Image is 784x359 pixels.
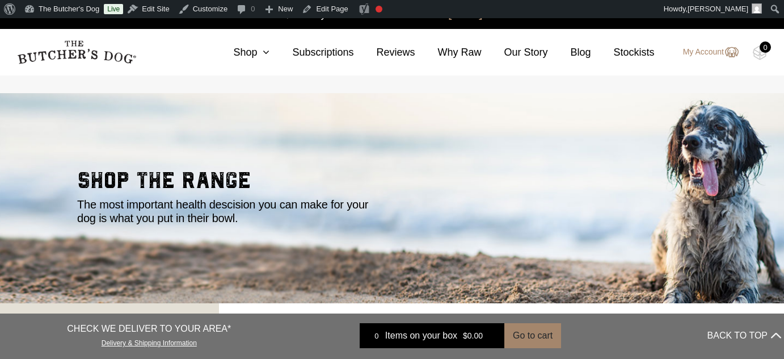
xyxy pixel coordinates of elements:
span: $ [463,331,467,340]
a: Shop [210,45,269,60]
a: My Account [672,45,739,59]
a: Our Story [482,45,548,60]
p: The most important health descision you can make for your dog is what you put in their bowl. [77,198,378,225]
span: Items on your box [385,329,457,343]
a: close [765,7,773,20]
a: Why Raw [415,45,482,60]
button: BACK TO TOP [707,322,781,349]
a: Blog [548,45,591,60]
a: 0 Items on your box $0.00 [360,323,504,348]
div: 0 [760,41,771,53]
a: Delivery & Shipping Information [102,336,197,347]
h2: shop the range [77,169,707,198]
bdi: 0.00 [463,331,483,340]
div: Focus keyphrase not set [376,6,382,12]
p: CHECK WE DELIVER TO YOUR AREA* [67,322,231,336]
a: Reviews [353,45,415,60]
button: Go to cart [504,323,561,348]
a: Subscriptions [269,45,353,60]
a: Live [104,4,123,14]
a: Stockists [591,45,655,60]
img: TBD_Cart-Empty.png [753,45,767,60]
span: [PERSON_NAME] [688,5,748,13]
div: 0 [368,330,385,341]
